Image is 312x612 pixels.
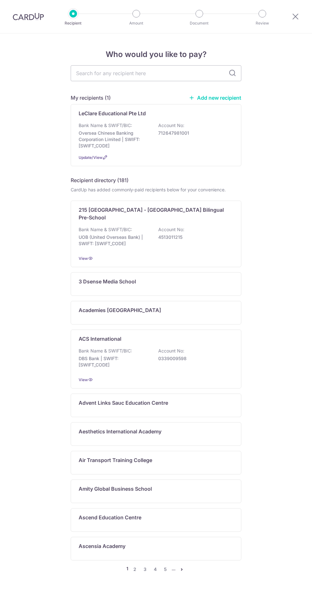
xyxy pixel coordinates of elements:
[79,514,141,521] p: Ascend Education Centre
[79,456,152,464] p: Air Transport Training College
[79,377,88,382] a: View
[79,348,132,354] p: Bank Name & SWIFT/BIC:
[55,20,91,26] p: Recipient
[245,20,280,26] p: Review
[79,355,150,368] p: DBS Bank | SWIFT: [SWIFT_CODE]
[158,355,230,362] p: 0339009598
[79,122,132,129] p: Bank Name & SWIFT/BIC:
[79,428,161,435] p: Aesthetics International Academy
[158,122,184,129] p: Account No:
[79,485,152,493] p: Amity Global Business School
[131,566,138,573] a: 2
[71,94,111,102] h5: My recipients (1)
[158,226,184,233] p: Account No:
[79,278,136,285] p: 3 Dsense Media School
[79,130,150,149] p: Oversea Chinese Banking Corporation Limited | SWIFT: [SWIFT_CODE]
[181,20,217,26] p: Document
[79,234,150,247] p: UOB (United Overseas Bank) | SWIFT: [SWIFT_CODE]
[79,399,168,407] p: Advent Links Sauc Education Centre
[79,256,88,261] a: View
[71,65,241,81] input: Search for any recipient here
[71,566,241,573] nav: pager
[158,234,230,240] p: 4513011215
[126,566,128,573] li: 1
[79,306,161,314] p: Academies [GEOGRAPHIC_DATA]
[79,542,125,550] p: Ascensia Academy
[161,566,169,573] a: 5
[158,348,184,354] p: Account No:
[172,566,175,573] li: ...
[141,566,149,573] a: 3
[79,226,132,233] p: Bank Name & SWIFT/BIC:
[79,335,121,343] p: ACS International
[79,155,103,160] a: Update/View
[118,20,154,26] p: Amount
[79,206,226,221] p: 215 [GEOGRAPHIC_DATA] - [GEOGRAPHIC_DATA] Bilingual Pre-School
[79,110,146,117] p: LeClare Educational Pte Ltd
[71,49,241,60] h4: Who would you like to pay?
[158,130,230,136] p: 712647981001
[71,187,241,193] div: CardUp has added commonly-paid recipients below for your convenience.
[189,95,241,101] a: Add new recipient
[71,176,129,184] h5: Recipient directory (181)
[13,13,44,20] img: CardUp
[151,566,159,573] a: 4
